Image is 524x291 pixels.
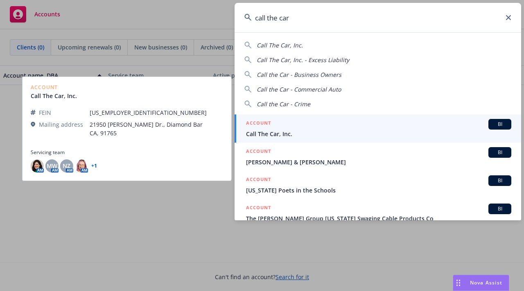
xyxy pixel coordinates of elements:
a: ACCOUNTBICall The Car, Inc. [235,114,521,143]
h5: ACCOUNT [246,175,271,185]
span: Call The Car, Inc. [257,41,303,49]
span: BI [492,121,508,128]
a: ACCOUNTBI[PERSON_NAME] & [PERSON_NAME] [235,143,521,171]
span: The [PERSON_NAME] Group [US_STATE] Swaging Cable Products Co [246,214,511,223]
span: BI [492,177,508,184]
span: BI [492,205,508,213]
a: ACCOUNTBI[US_STATE] Poets in the Schools [235,171,521,199]
span: [US_STATE] Poets in the Schools [246,186,511,195]
span: Call the Car - Business Owners [257,71,341,78]
span: Nova Assist [470,279,502,286]
input: Search... [235,3,521,32]
a: ACCOUNTBIThe [PERSON_NAME] Group [US_STATE] Swaging Cable Products Co [235,199,521,236]
h5: ACCOUNT [246,147,271,157]
span: Call the Car - Crime [257,100,310,108]
span: Call The Car, Inc. - Excess Liability [257,56,349,64]
h5: ACCOUNT [246,204,271,213]
button: Nova Assist [453,275,509,291]
div: Drag to move [453,275,463,291]
span: Call The Car, Inc. [246,130,511,138]
span: Call the Car - Commercial Auto [257,85,341,93]
span: [PERSON_NAME] & [PERSON_NAME] [246,158,511,166]
span: BI [492,149,508,156]
h5: ACCOUNT [246,119,271,129]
